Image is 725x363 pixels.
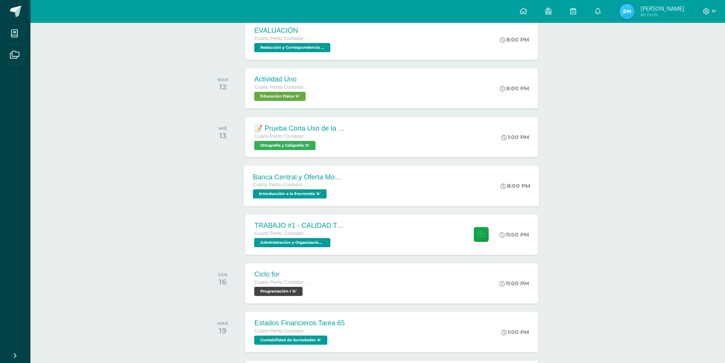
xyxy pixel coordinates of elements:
[217,82,228,91] div: 12
[253,173,345,181] div: Banca Central y Oferta Monetaria.
[217,77,228,82] div: MAR
[254,27,332,35] div: EVALUACIÓN
[218,131,227,140] div: 13
[253,182,311,187] span: Cuarto Perito Contador con Orientación en Computación
[501,182,531,189] div: 8:00 PM
[254,280,311,285] span: Cuarto Perito Contador con Orientación en Computación
[254,270,311,278] div: Ciclo for
[217,321,228,326] div: MAR
[254,141,315,150] span: Ortografía y Caligrafía 'A'
[217,326,228,335] div: 19
[500,85,529,92] div: 8:00 PM
[500,36,529,43] div: 8:00 PM
[254,328,311,334] span: Cuarto Perito Contador con Orientación en Computación
[254,319,345,327] div: Estados Financieros Tarea 65
[218,126,227,131] div: MIÉ
[253,189,327,198] span: Introducción a la Economía 'A'
[254,336,327,345] span: Contabilidad de Sociedades 'A'
[254,75,311,83] div: Actividad Uno
[641,5,684,12] span: [PERSON_NAME]
[641,11,684,18] span: Mi Perfil
[620,4,635,19] img: dafc148af59c007dca4c280dd3591e4f.png
[254,134,311,139] span: Cuarto Perito Contador con Orientación en Computación
[254,124,346,133] div: 📝 Prueba Corta Uso de la R y RR Uso de la X, [GEOGRAPHIC_DATA] y [GEOGRAPHIC_DATA]
[501,329,529,336] div: 1:00 PM
[499,231,529,238] div: 11:00 PM
[218,277,228,286] div: 16
[218,272,228,277] div: SÁB
[254,85,311,90] span: Cuarto Perito Contador con Orientación en Computación
[254,231,311,236] span: Cuarto Perito Contador con Orientación en Computación
[254,287,303,296] span: Programación I 'A'
[499,280,529,287] div: 11:00 PM
[254,238,330,247] span: Administración y Organización de Oficina 'A'
[254,92,306,101] span: Educación Física 'A'
[254,222,346,230] div: TRABAJO #1 - CALIDAD TOTAL
[254,36,311,41] span: Cuarto Perito Contador con Orientación en Computación
[254,43,330,52] span: Redacción y Correspondencia Mercantil 'A'
[501,134,529,141] div: 1:00 PM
